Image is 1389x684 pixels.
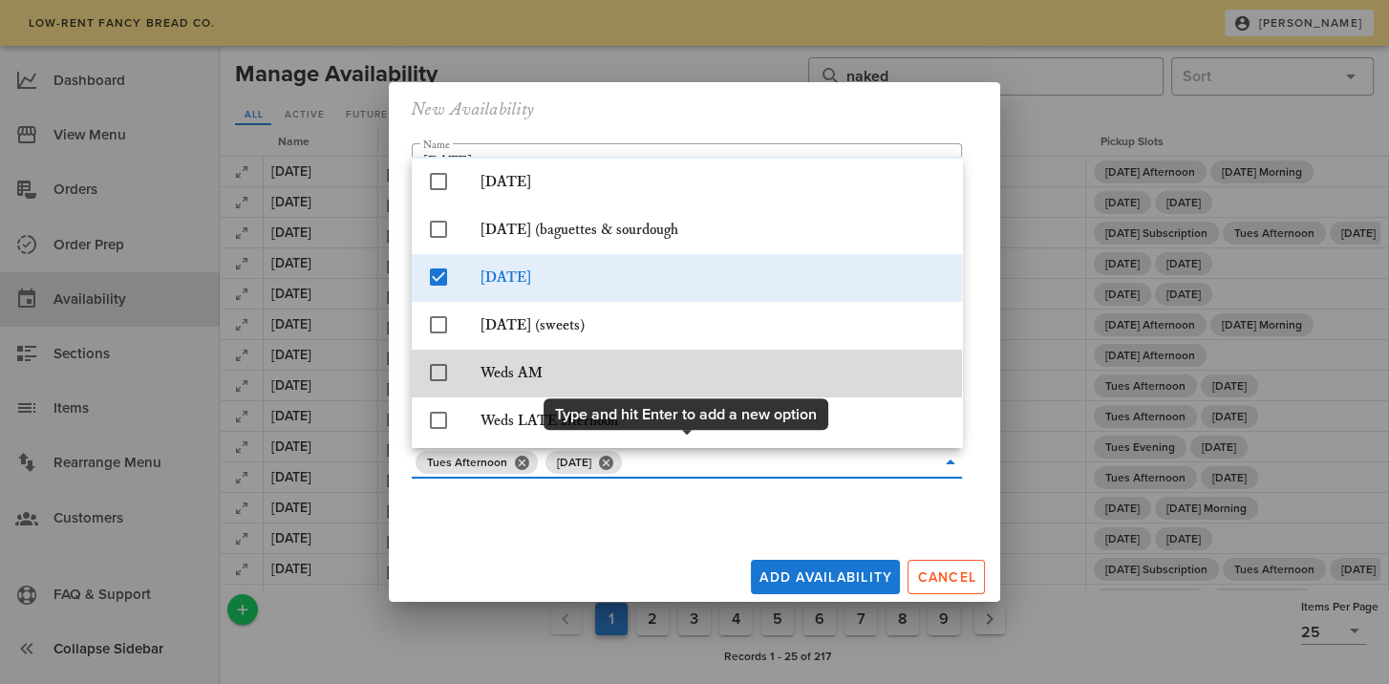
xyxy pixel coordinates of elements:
[759,569,892,586] span: Add Availability
[555,405,817,424] div: Type and hit Enter to add a new option
[481,316,947,334] div: [DATE] (sweets)
[423,138,450,152] label: Name
[557,451,610,474] span: [DATE]
[481,268,947,287] div: [DATE]
[916,569,976,586] span: Cancel
[597,454,614,471] button: Close
[481,412,947,430] div: Weds LATE afternoon
[908,560,985,594] button: Cancel
[412,94,535,124] h2: New Availability
[427,451,526,474] span: Tues Afternoon
[481,173,947,191] div: [DATE]
[481,221,947,239] div: [DATE] (baguettes & sourdough
[751,560,900,594] button: Add Availability
[481,364,947,382] div: Weds AM
[513,454,530,471] button: Close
